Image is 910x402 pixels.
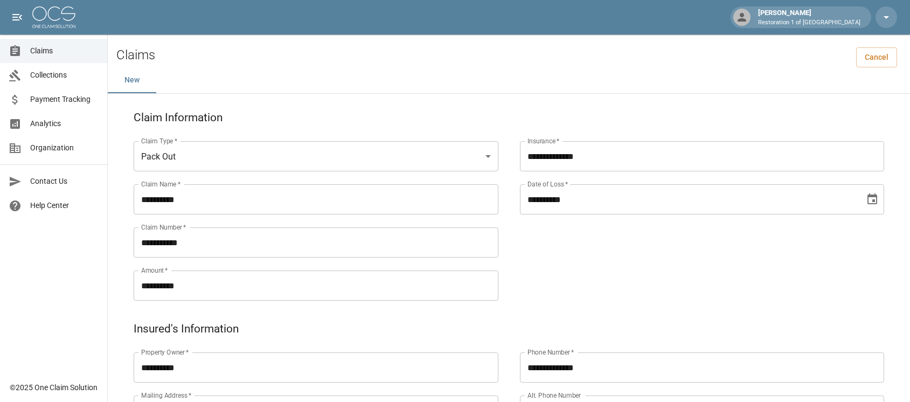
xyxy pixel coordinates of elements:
[30,94,99,105] span: Payment Tracking
[116,47,155,63] h2: Claims
[141,348,189,357] label: Property Owner
[527,348,574,357] label: Phone Number
[30,118,99,129] span: Analytics
[527,179,568,189] label: Date of Loss
[134,141,498,171] div: Pack Out
[30,200,99,211] span: Help Center
[141,391,191,400] label: Mailing Address
[141,136,177,145] label: Claim Type
[754,8,865,27] div: [PERSON_NAME]
[856,47,897,67] a: Cancel
[527,136,559,145] label: Insurance
[30,45,99,57] span: Claims
[6,6,28,28] button: open drawer
[141,223,186,232] label: Claim Number
[30,70,99,81] span: Collections
[108,67,156,93] button: New
[527,391,581,400] label: Alt. Phone Number
[32,6,75,28] img: ocs-logo-white-transparent.png
[10,382,98,393] div: © 2025 One Claim Solution
[862,189,883,210] button: Choose date, selected date is Aug 14, 2025
[30,142,99,154] span: Organization
[758,18,860,27] p: Restoration 1 of [GEOGRAPHIC_DATA]
[141,266,168,275] label: Amount
[108,67,910,93] div: dynamic tabs
[141,179,180,189] label: Claim Name
[30,176,99,187] span: Contact Us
